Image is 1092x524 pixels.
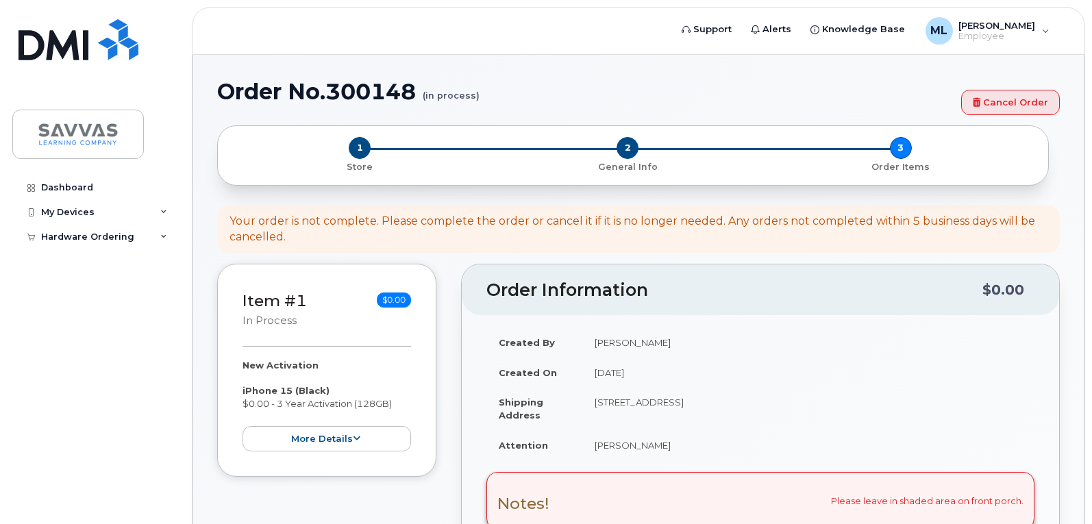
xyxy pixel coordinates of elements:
div: Your order is not complete. Please complete the order or cancel it if it is no longer needed. Any... [229,214,1047,245]
a: 2 General Info [491,159,765,173]
span: $0.00 [377,292,411,308]
strong: iPhone 15 (Black) [243,385,330,396]
strong: Created By [499,337,555,348]
td: [STREET_ADDRESS] [582,387,1034,429]
span: 2 [617,137,638,159]
td: [PERSON_NAME] [582,327,1034,358]
h1: Order No.300148 [217,79,954,103]
strong: Shipping Address [499,397,543,421]
div: $0.00 - 3 Year Activation (128GB) [243,359,411,451]
strong: New Activation [243,360,319,371]
div: $0.00 [982,277,1024,303]
a: 1 Store [229,159,491,173]
td: [PERSON_NAME] [582,430,1034,460]
strong: Attention [499,440,548,451]
strong: Created On [499,367,557,378]
td: [DATE] [582,358,1034,388]
a: Item #1 [243,291,307,310]
h2: Order Information [486,281,982,300]
small: in process [243,314,297,327]
small: (in process) [423,79,480,101]
a: Cancel Order [961,90,1060,115]
h3: Notes! [497,495,549,512]
p: General Info [497,161,759,173]
p: Store [234,161,486,173]
button: more details [243,426,411,451]
span: 1 [349,137,371,159]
